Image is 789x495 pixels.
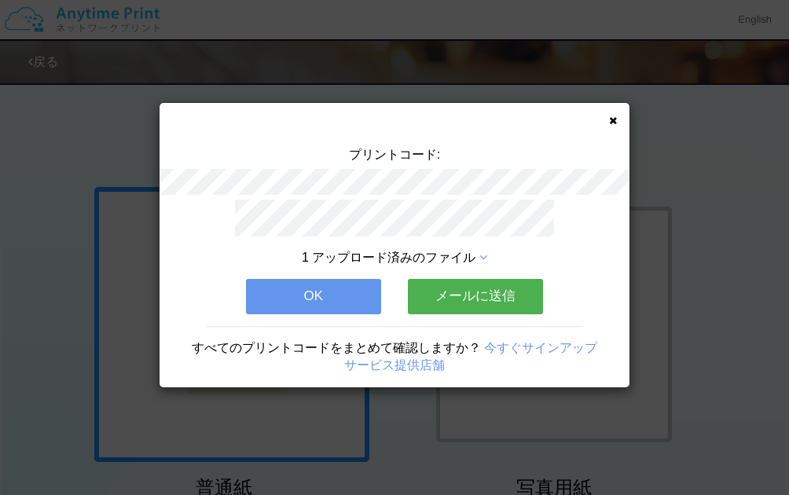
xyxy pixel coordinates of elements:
a: サービス提供店舗 [344,358,445,372]
button: メールに送信 [408,279,543,313]
span: 1 アップロード済みのファイル [302,251,475,264]
span: すべてのプリントコードをまとめて確認しますか？ [192,341,481,354]
button: OK [246,279,381,313]
span: プリントコード: [349,148,440,161]
a: 今すぐサインアップ [484,341,597,354]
